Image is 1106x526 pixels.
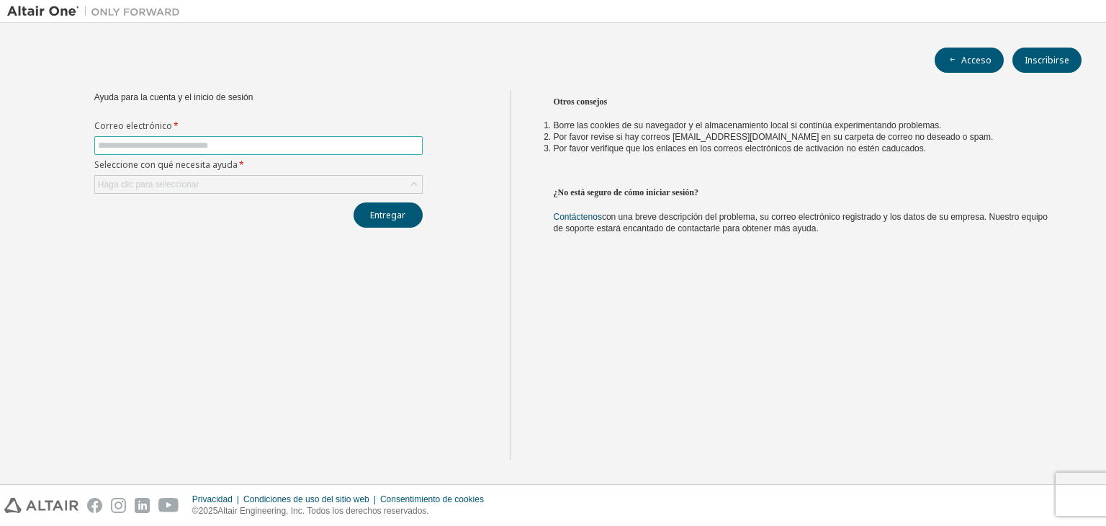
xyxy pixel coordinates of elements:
[554,143,927,153] font: Por favor verifique que los enlaces en los correos electrónicos de activación no estén caducados.
[1012,48,1082,73] button: Inscribirse
[1025,54,1069,66] font: Inscribirse
[554,97,608,107] font: Otros consejos
[7,4,187,19] img: Altair Uno
[354,202,423,228] button: Entregar
[87,498,102,513] img: facebook.svg
[217,506,428,516] font: Altair Engineering, Inc. Todos los derechos reservados.
[961,54,992,66] font: Acceso
[192,506,199,516] font: ©
[98,179,199,190] font: Haga clic para seleccionar
[111,498,126,513] img: instagram.svg
[935,48,1004,73] button: Acceso
[135,498,150,513] img: linkedin.svg
[554,212,602,222] a: Contáctenos
[158,498,179,513] img: youtube.svg
[380,494,484,504] font: Consentimiento de cookies
[94,92,253,102] font: Ayuda para la cuenta y el inicio de sesión
[554,132,994,142] font: Por favor revise si hay correos [EMAIL_ADDRESS][DOMAIN_NAME] en su carpeta de correo no deseado o...
[554,212,1048,233] font: con una breve descripción del problema, su correo electrónico registrado y los datos de su empres...
[192,494,233,504] font: Privacidad
[94,159,238,171] font: Seleccione con qué necesita ayuda
[95,176,422,193] div: Haga clic para seleccionar
[554,120,942,130] font: Borre las cookies de su navegador y el almacenamiento local si continúa experimentando problemas.
[554,187,699,197] font: ¿No está seguro de cómo iniciar sesión?
[370,209,405,221] font: Entregar
[243,494,369,504] font: Condiciones de uso del sitio web
[4,498,78,513] img: altair_logo.svg
[199,506,218,516] font: 2025
[94,120,172,132] font: Correo electrónico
